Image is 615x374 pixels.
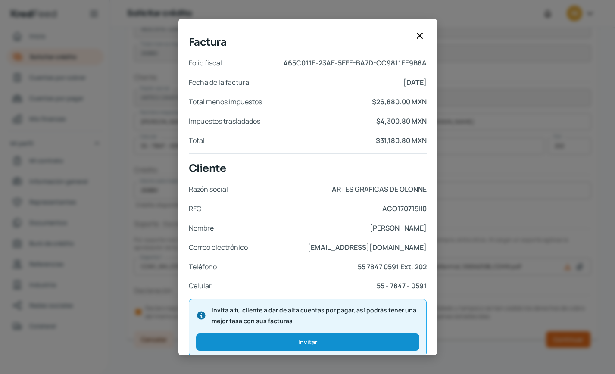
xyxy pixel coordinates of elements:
[265,96,427,108] span: $26,880.00 MXN
[189,183,228,196] span: Razón social
[189,241,248,254] span: Correo electrónico
[189,222,214,234] span: Nombre
[217,222,427,234] span: [PERSON_NAME]
[189,280,212,292] span: Celular
[189,57,222,69] span: Folio fiscal
[189,76,249,89] span: Fecha de la factura
[264,115,427,128] span: $4,300.80 MXN
[205,203,427,215] span: AGO170719II0
[189,161,427,176] span: Cliente
[189,115,260,128] span: Impuestos trasladados
[251,241,427,254] span: [EMAIL_ADDRESS][DOMAIN_NAME]
[231,183,427,196] span: ARTES GRAFICAS DE OLONNE
[215,280,427,292] span: 55 - 7847 - 0591
[196,333,419,351] button: Invitar
[212,305,419,326] span: Invita a tu cliente a dar de alta cuentas por pagar, así podrás tener una mejor tasa con sus fact...
[253,76,427,89] span: [DATE]
[208,134,427,147] span: $31,180.80 MXN
[189,203,201,215] span: RFC
[298,339,317,345] span: Invitar
[189,134,205,147] span: Total
[189,34,427,50] span: Factura
[189,261,217,273] span: Teléfono
[189,96,262,108] span: Total menos impuestos
[225,57,427,69] span: 465C011E-23AE-5EFE-BA7D-CC9811EE9B8A
[220,261,427,273] span: 55 7847 0591 Ext. 202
